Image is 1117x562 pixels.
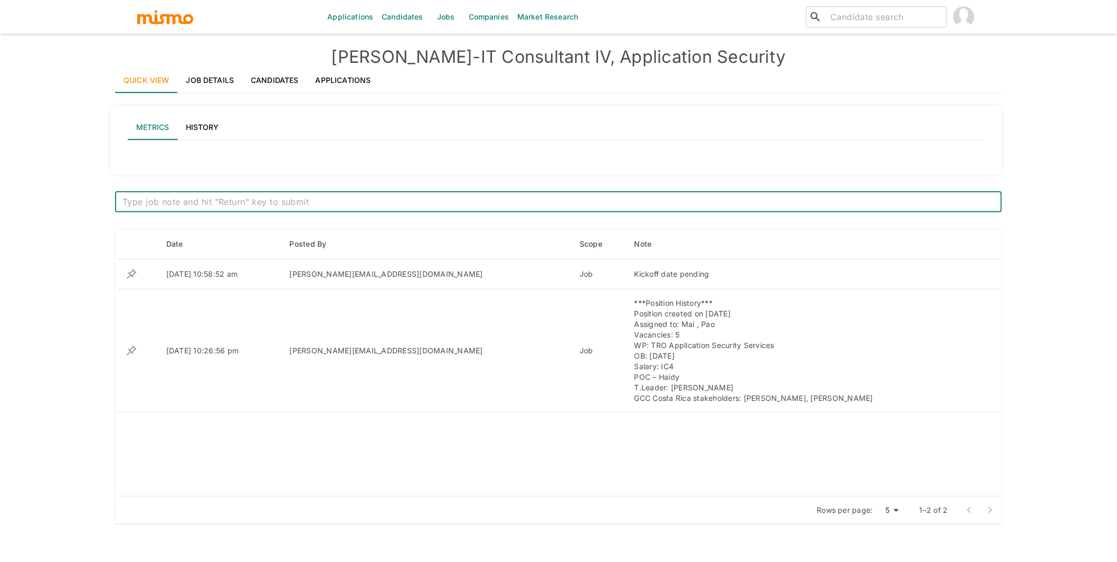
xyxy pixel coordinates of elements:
[242,68,307,93] a: Candidates
[626,229,979,259] th: Note
[115,68,178,93] a: Quick View
[115,229,1002,497] table: enhanced table
[571,229,626,259] th: Scope
[136,9,194,25] img: logo
[635,269,970,279] div: Kickoff date pending
[128,115,177,140] button: Metrics
[158,259,281,289] td: [DATE] 10:58:52 am
[281,229,571,259] th: Posted By
[307,68,380,93] a: Applications
[177,115,227,140] button: History
[158,289,281,413] td: [DATE] 10:26:56 pm
[571,289,626,413] td: Job
[571,259,626,289] td: Job
[178,68,243,93] a: Job Details
[158,229,281,259] th: Date
[817,505,874,516] p: Rows per page:
[953,6,974,27] img: Carmen Vilachá
[128,115,985,140] div: lab API tabs example
[281,259,571,289] td: [PERSON_NAME][EMAIL_ADDRESS][DOMAIN_NAME]
[115,46,1002,68] h4: [PERSON_NAME] - IT Consultant IV, Application Security
[877,503,903,518] div: 5
[826,10,942,24] input: Candidate search
[281,289,571,413] td: [PERSON_NAME][EMAIL_ADDRESS][DOMAIN_NAME]
[635,298,970,404] div: ***Position History*** Position created on [DATE] Assigned to: Mai , Pao Vacancies: 5 WP: TRO App...
[920,505,948,516] p: 1–2 of 2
